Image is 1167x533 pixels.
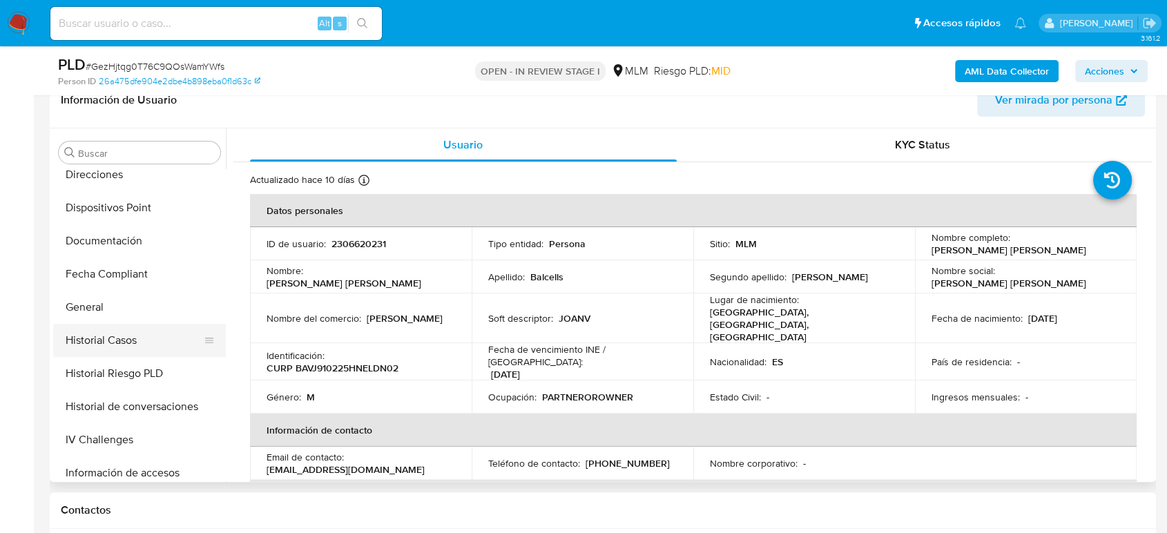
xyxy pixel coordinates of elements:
p: [PERSON_NAME] [367,312,443,324]
p: [PERSON_NAME] [PERSON_NAME] [267,277,421,289]
th: Datos personales [250,194,1137,227]
th: Verificación y cumplimiento [250,480,1137,513]
button: search-icon [348,14,376,33]
button: Historial de conversaciones [53,390,226,423]
a: 26a475dfe904e2dbe4b898eba0f1d63c [99,75,260,88]
button: Fecha Compliant [53,258,226,291]
p: [PERSON_NAME] [792,271,868,283]
p: diego.gardunorosas@mercadolibre.com.mx [1059,17,1137,30]
p: CURP BAVJ910225HNELDN02 [267,362,398,374]
p: Email de contacto : [267,451,344,463]
p: Ingresos mensuales : [932,391,1020,403]
button: IV Challenges [53,423,226,456]
p: Persona [549,238,586,250]
div: MLM [611,64,648,79]
b: Person ID [58,75,96,88]
p: [DATE] [491,368,520,380]
button: Ver mirada por persona [977,84,1145,117]
p: M [307,391,315,403]
button: Historial Riesgo PLD [53,357,226,390]
button: Direcciones [53,158,226,191]
button: Acciones [1075,60,1148,82]
p: MLM [735,238,757,250]
button: Documentación [53,224,226,258]
p: Fecha de vencimiento INE / [GEOGRAPHIC_DATA] : [488,343,677,368]
p: Teléfono de contacto : [488,457,580,469]
button: Información de accesos [53,456,226,490]
p: [PHONE_NUMBER] [586,457,670,469]
p: País de residencia : [932,356,1012,368]
span: 3.161.2 [1140,32,1160,43]
p: Género : [267,391,301,403]
span: MID [711,63,731,79]
p: Lugar de nacimiento : [710,293,799,306]
p: Identificación : [267,349,325,362]
button: General [53,291,226,324]
span: Accesos rápidos [923,16,1001,30]
span: s [338,17,342,30]
button: Buscar [64,147,75,158]
p: JOANV [559,312,590,324]
p: - [1017,356,1020,368]
p: ES [772,356,783,368]
p: - [766,391,769,403]
p: [GEOGRAPHIC_DATA], [GEOGRAPHIC_DATA], [GEOGRAPHIC_DATA] [710,306,893,343]
span: Ver mirada por persona [995,84,1112,117]
p: Ocupación : [488,391,537,403]
p: - [1025,391,1028,403]
p: 2306620231 [331,238,386,250]
p: Nombre del comercio : [267,312,361,324]
th: Información de contacto [250,414,1137,447]
input: Buscar [78,147,215,159]
p: Segundo apellido : [710,271,787,283]
p: Apellido : [488,271,525,283]
span: KYC Status [895,137,950,153]
p: Nombre : [267,264,303,277]
p: Actualizado hace 10 días [250,173,355,186]
p: Soft descriptor : [488,312,553,324]
span: # GezHjtqg0T76C9QOsWamYWfs [86,59,224,73]
span: Riesgo PLD: [654,64,731,79]
p: Tipo entidad : [488,238,543,250]
button: Dispositivos Point [53,191,226,224]
b: AML Data Collector [965,60,1049,82]
p: Sitio : [710,238,730,250]
span: Acciones [1085,60,1124,82]
p: [PERSON_NAME] [PERSON_NAME] [932,277,1086,289]
h1: Contactos [61,503,1145,517]
p: PARTNEROROWNER [542,391,633,403]
p: Nombre corporativo : [710,457,798,469]
button: AML Data Collector [955,60,1059,82]
a: Notificaciones [1014,17,1026,29]
a: Salir [1142,16,1157,30]
p: ID de usuario : [267,238,326,250]
p: Nombre completo : [932,231,1010,244]
input: Buscar usuario o caso... [50,14,382,32]
b: PLD [58,53,86,75]
span: Alt [319,17,330,30]
p: Nombre social : [932,264,995,277]
p: [DATE] [1028,312,1057,324]
p: [PERSON_NAME] [PERSON_NAME] [932,244,1086,256]
p: Estado Civil : [710,391,761,403]
p: Nacionalidad : [710,356,766,368]
span: Usuario [443,137,483,153]
h1: Información de Usuario [61,93,177,107]
p: - [803,457,806,469]
button: Historial Casos [53,324,215,357]
p: Balcells [530,271,563,283]
p: Fecha de nacimiento : [932,312,1023,324]
p: [EMAIL_ADDRESS][DOMAIN_NAME] [267,463,425,476]
p: OPEN - IN REVIEW STAGE I [475,61,606,81]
